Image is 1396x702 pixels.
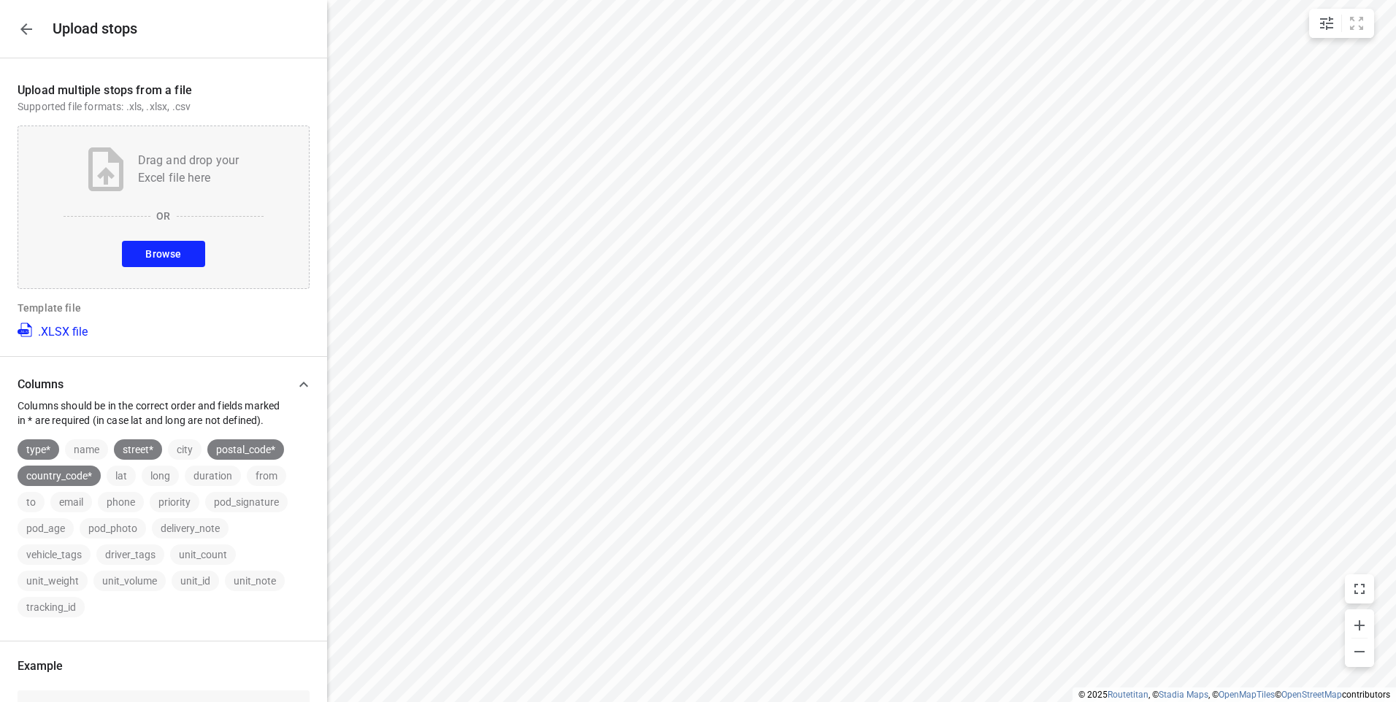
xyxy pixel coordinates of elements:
a: Routetitan [1108,690,1148,700]
span: pod_signature [205,496,288,508]
span: unit_count [170,549,236,560]
span: unit_volume [93,575,166,587]
button: Browse [122,241,204,267]
span: driver_tags [96,549,164,560]
span: tracking_id [18,601,85,613]
span: unit_weight [18,575,88,587]
span: postal_code* [207,444,284,455]
div: ColumnsColumns should be in the correct order and fields marked in * are required (in case lat an... [18,428,310,617]
span: street* [114,444,162,455]
span: to [18,496,45,508]
a: Stadia Maps [1159,690,1208,700]
div: small contained button group [1309,9,1374,38]
span: delivery_note [152,522,229,534]
span: vehicle_tags [18,549,91,560]
div: ColumnsColumns should be in the correct order and fields marked in * are required (in case lat an... [18,370,310,428]
span: unit_id [172,575,219,587]
span: phone [98,496,144,508]
h5: Upload stops [53,20,137,37]
span: from [247,470,286,482]
button: Map settings [1312,9,1341,38]
li: © 2025 , © , © © contributors [1078,690,1390,700]
img: Upload file [88,147,123,191]
span: unit_note [225,575,285,587]
span: long [142,470,179,482]
a: OpenStreetMap [1281,690,1342,700]
p: Drag and drop your Excel file here [138,152,239,187]
span: country_code* [18,470,101,482]
span: pod_age [18,522,74,534]
p: OR [156,209,170,223]
span: email [50,496,92,508]
span: lat [107,470,136,482]
p: Columns should be in the correct order and fields marked in * are required (in case lat and long ... [18,398,289,428]
a: .XLSX file [18,321,88,339]
span: pod_photo [80,522,146,534]
span: Browse [145,245,181,263]
span: priority [150,496,199,508]
p: Template file [18,301,310,315]
img: XLSX [18,321,35,339]
p: Upload multiple stops from a file [18,82,310,99]
span: type* [18,444,59,455]
p: Columns [18,377,289,391]
span: name [65,444,108,455]
p: Example [18,659,310,673]
a: OpenMapTiles [1219,690,1275,700]
span: duration [185,470,241,482]
p: Supported file formats: .xls, .xlsx, .csv [18,99,310,114]
span: city [168,444,202,455]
